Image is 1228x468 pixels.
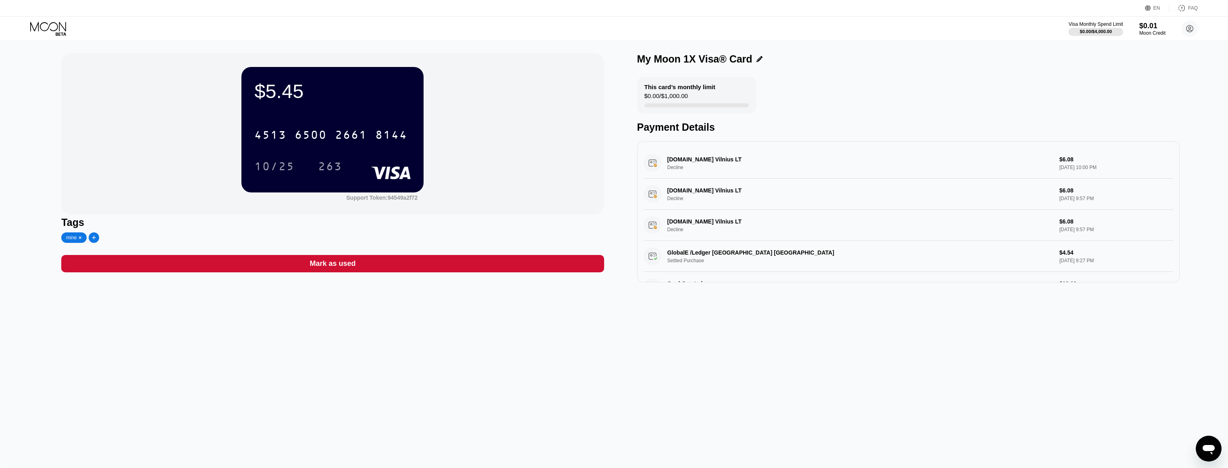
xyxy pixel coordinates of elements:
div: 2661 [335,130,367,142]
div: 6500 [295,130,327,142]
div: Mark as used [310,259,355,268]
div: $0.01 [1139,22,1166,30]
div: EN [1153,5,1160,11]
div: 263 [318,161,342,174]
div: 263 [312,156,348,176]
div: FAQ [1188,5,1198,11]
div: $0.01Moon Credit [1139,22,1166,36]
div: 4513650026618144 [249,125,412,145]
div: 10/25 [254,161,295,174]
div: Visa Monthly Spend Limit [1068,21,1123,27]
iframe: Button to launch messaging window [1196,436,1222,462]
div: Payment Details [637,121,1180,133]
div: Tags [61,217,604,228]
div: Visa Monthly Spend Limit$0.00/$4,000.00 [1068,21,1123,36]
div: mine [66,235,77,240]
div: Support Token: 94549a2f72 [346,194,418,201]
div: $0.00 / $4,000.00 [1080,29,1112,34]
div: 8144 [375,130,407,142]
div: This card’s monthly limit [644,84,715,90]
div: 4513 [254,130,287,142]
div: $5.45 [254,80,411,102]
div: My Moon 1X Visa® Card [637,53,752,65]
div: FAQ [1170,4,1198,12]
div: Support Token:94549a2f72 [346,194,418,201]
div: Moon Credit [1139,30,1166,36]
div: $0.00 / $1,000.00 [644,92,688,103]
div: EN [1145,4,1170,12]
div: 10/25 [248,156,301,176]
div: Mark as used [61,255,604,272]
